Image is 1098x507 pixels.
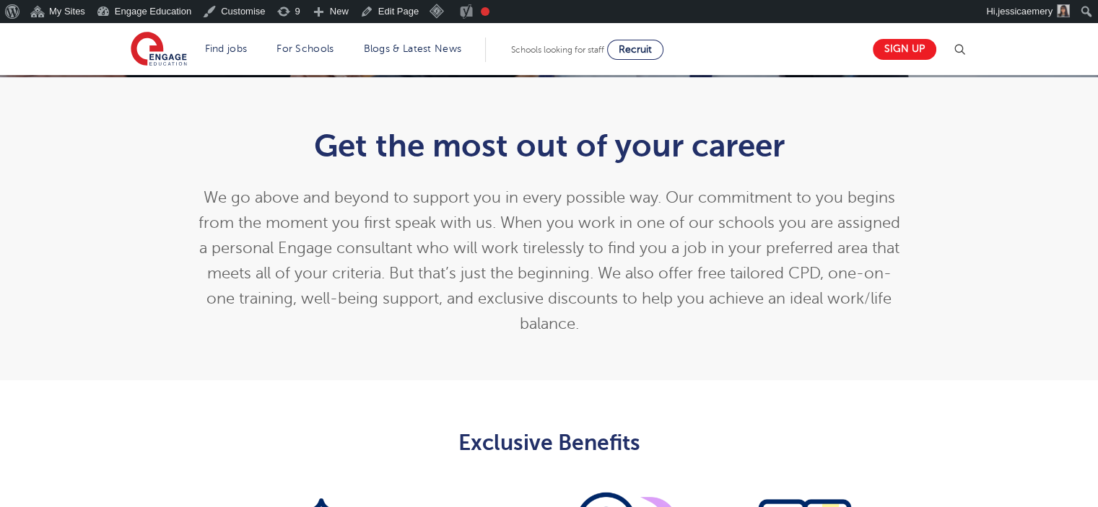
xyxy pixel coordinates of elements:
a: Find jobs [205,43,248,54]
a: Blogs & Latest News [364,43,462,54]
a: Sign up [873,39,936,60]
span: jessicaemery [998,6,1053,17]
h2: Exclusive Benefits [195,431,903,455]
h1: Get the most out of your career [195,128,903,164]
span: Recruit [619,44,652,55]
span: We go above and beyond to support you in every possible way. Our commitment to you begins from th... [198,189,899,332]
a: Recruit [607,40,663,60]
a: For Schools [276,43,334,54]
img: Engage Education [131,32,187,68]
div: Focus keyphrase not set [481,7,489,16]
span: Schools looking for staff [511,45,604,55]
